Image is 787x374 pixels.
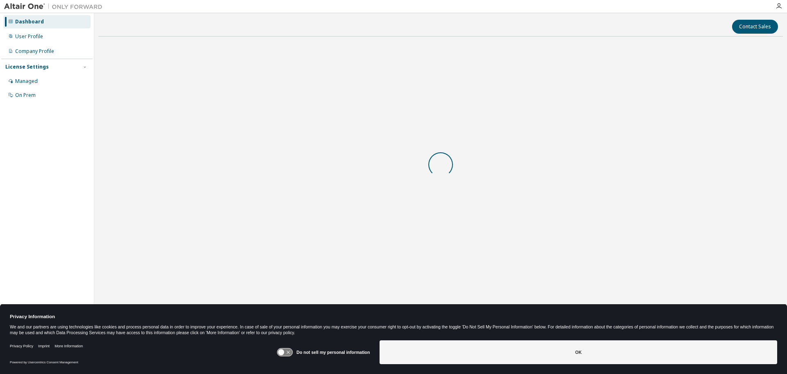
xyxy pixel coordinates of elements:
div: License Settings [5,64,49,70]
div: Managed [15,78,38,85]
div: On Prem [15,92,36,99]
button: Contact Sales [732,20,778,34]
div: Company Profile [15,48,54,55]
img: Altair One [4,2,107,11]
div: User Profile [15,33,43,40]
div: Dashboard [15,18,44,25]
